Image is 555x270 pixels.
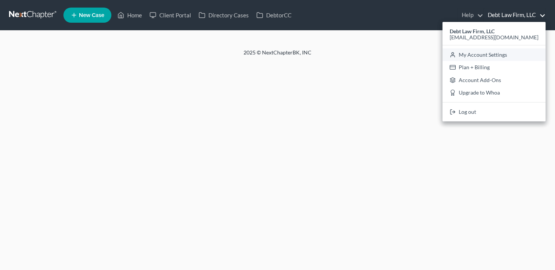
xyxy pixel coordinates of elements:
[63,8,111,23] new-legal-case-button: New Case
[450,34,538,40] span: [EMAIL_ADDRESS][DOMAIN_NAME]
[442,61,546,74] a: Plan + Billing
[442,74,546,87] a: Account Add-Ons
[442,22,546,121] div: Debt Law Firm, LLC
[484,8,546,22] a: Debt Law Firm, LLC
[253,8,295,22] a: DebtorCC
[450,28,495,34] strong: Debt Law Firm, LLC
[114,8,146,22] a: Home
[195,8,253,22] a: Directory Cases
[62,49,493,62] div: 2025 © NextChapterBK, INC
[442,48,546,61] a: My Account Settings
[442,106,546,118] a: Log out
[146,8,195,22] a: Client Portal
[458,8,483,22] a: Help
[442,87,546,99] a: Upgrade to Whoa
